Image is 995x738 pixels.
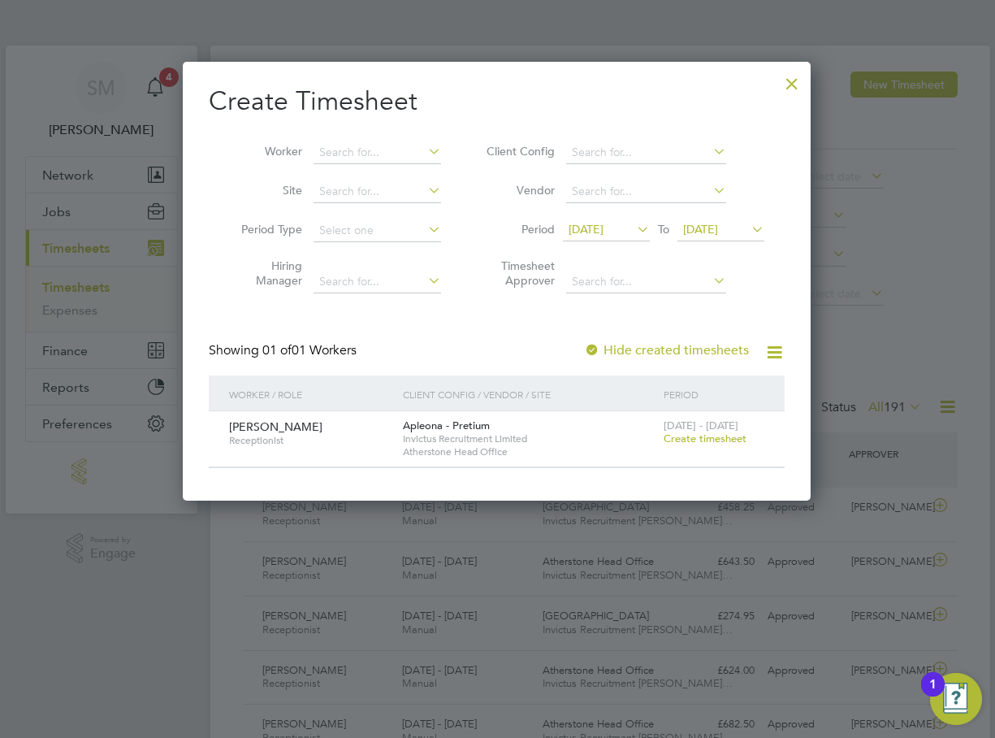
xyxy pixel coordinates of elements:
[314,219,441,242] input: Select one
[229,434,391,447] span: Receptionist
[482,222,555,237] label: Period
[209,85,785,119] h2: Create Timesheet
[569,222,603,237] span: [DATE]
[314,271,441,293] input: Search for...
[403,432,655,445] span: Invictus Recruitment Limited
[229,222,302,237] label: Period Type
[403,445,655,458] span: Atherstone Head Office
[314,141,441,164] input: Search for...
[403,419,490,432] span: Apleona - Pretium
[664,432,746,445] span: Create timesheet
[929,684,937,705] div: 1
[683,222,718,237] span: [DATE]
[566,141,726,164] input: Search for...
[262,342,292,358] span: 01 of
[314,180,441,203] input: Search for...
[229,419,322,434] span: [PERSON_NAME]
[584,342,749,358] label: Hide created timesheets
[566,271,726,293] input: Search for...
[229,144,302,158] label: Worker
[653,219,674,240] span: To
[229,258,302,288] label: Hiring Manager
[229,183,302,198] label: Site
[482,144,555,158] label: Client Config
[660,376,768,413] div: Period
[482,183,555,198] label: Vendor
[209,342,360,359] div: Showing
[482,258,555,288] label: Timesheet Approver
[225,376,399,413] div: Worker / Role
[262,342,357,358] span: 01 Workers
[664,419,738,432] span: [DATE] - [DATE]
[399,376,660,413] div: Client Config / Vendor / Site
[930,673,982,725] button: Open Resource Center, 1 new notification
[566,180,726,203] input: Search for...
